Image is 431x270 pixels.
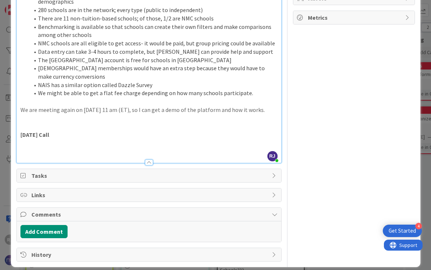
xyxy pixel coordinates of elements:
div: Get Started [389,227,416,235]
li: [DEMOGRAPHIC_DATA] memberships would have an extra step because they would have to make currency ... [29,64,278,80]
li: Benchmarking is available so that schools can create their own filters and make comparisons among... [29,23,278,39]
li: Data entry can take 3-4 hours to complete, but [PERSON_NAME] can provide help and support [29,48,278,56]
span: Links [31,191,268,199]
span: Tasks [31,171,268,180]
div: 4 [415,223,422,229]
span: Comments [31,210,268,219]
li: There are 11 non-tuition-based schools; of those, 1/2 are NMC schools [29,14,278,23]
li: NAIS has a similar option called Dazzle Survey [29,81,278,89]
li: The [GEOGRAPHIC_DATA] account is free for schools in [GEOGRAPHIC_DATA] [29,56,278,64]
span: Support [15,1,33,10]
span: Metrics [308,13,401,22]
strong: [DATE] Call [20,131,49,138]
li: We might be able to get a flat fee charge depending on how many schools participate. [29,89,278,97]
span: RJ [267,151,278,161]
span: History [31,250,268,259]
li: 280 schools are in the network; every type (public to independent) [29,6,278,14]
p: We are meeting again on [DATE] 11 am (ET), so I can get a demo of the platform and how it works. [20,106,278,114]
li: NMC schools are all eligible to get access- it would be paid, but group pricing could be available [29,39,278,48]
button: Add Comment [20,225,68,238]
div: Open Get Started checklist, remaining modules: 4 [383,225,422,237]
